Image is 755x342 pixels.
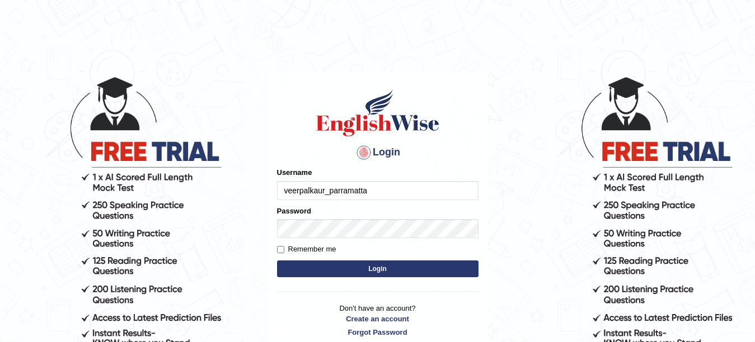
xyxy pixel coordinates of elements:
a: Create an account [277,313,479,324]
label: Username [277,167,312,178]
input: Remember me [277,246,284,253]
a: Forgot Password [277,327,479,338]
p: Don't have an account? [277,303,479,338]
label: Password [277,206,311,216]
h4: Login [277,144,479,161]
img: Logo of English Wise sign in for intelligent practice with AI [314,88,442,138]
button: Login [277,260,479,277]
label: Remember me [277,244,336,255]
